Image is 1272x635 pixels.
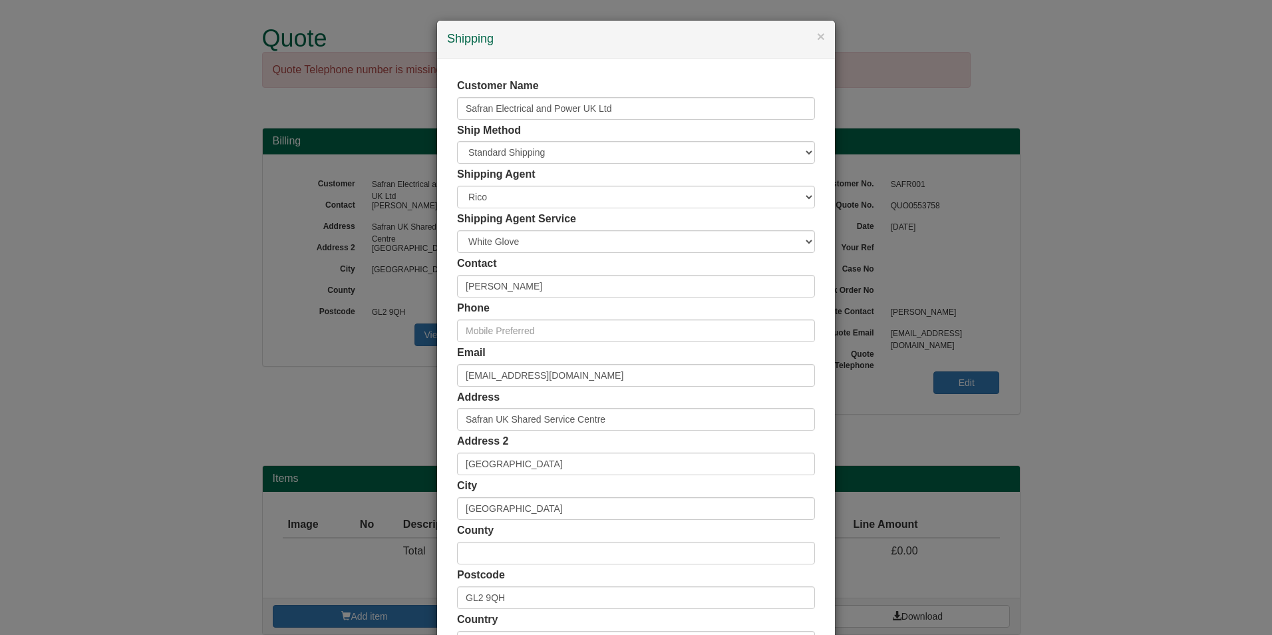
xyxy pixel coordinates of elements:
[457,167,536,182] label: Shipping Agent
[457,434,508,449] label: Address 2
[457,301,490,316] label: Phone
[457,479,477,494] label: City
[447,31,825,48] h4: Shipping
[457,568,505,583] label: Postcode
[457,256,497,272] label: Contact
[457,345,486,361] label: Email
[457,390,500,405] label: Address
[457,123,521,138] label: Ship Method
[457,319,815,342] input: Mobile Preferred
[817,29,825,43] button: ×
[457,212,576,227] label: Shipping Agent Service
[457,523,494,538] label: County
[457,79,539,94] label: Customer Name
[457,612,498,628] label: Country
